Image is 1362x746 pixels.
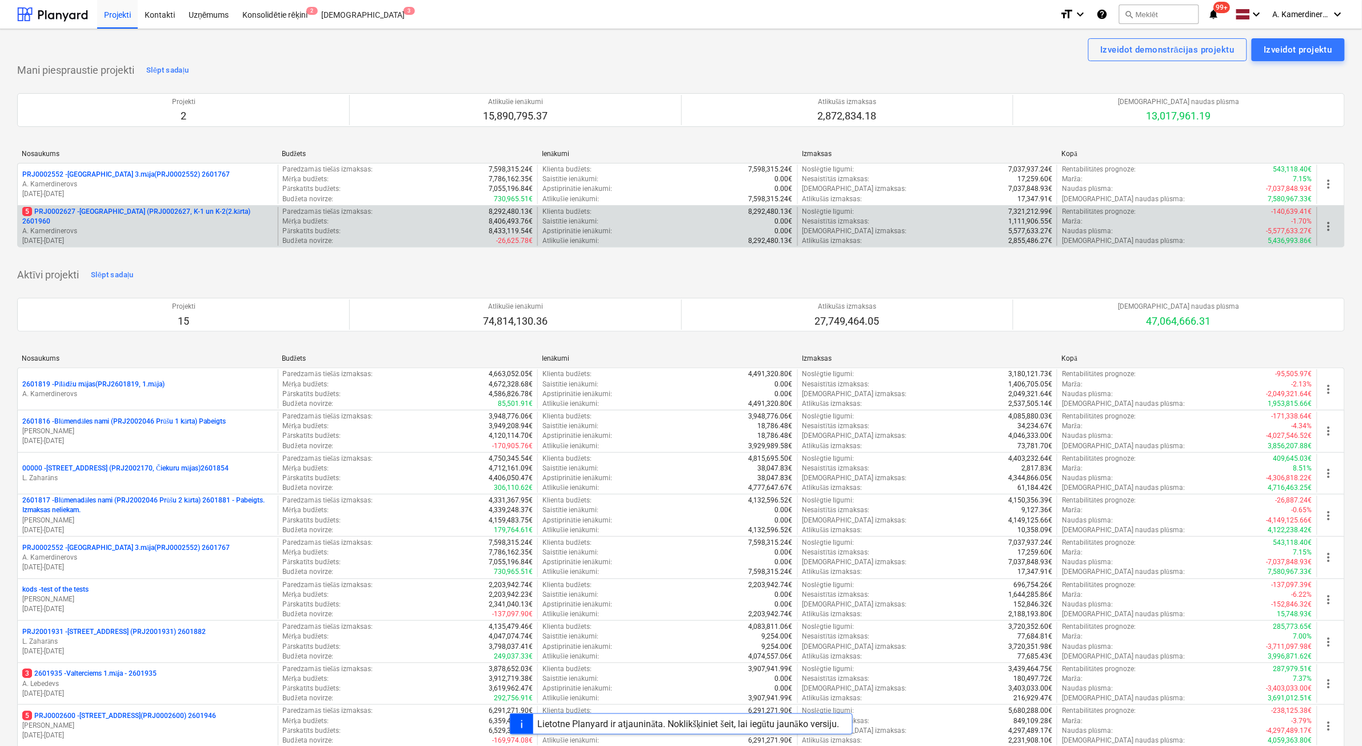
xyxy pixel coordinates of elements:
p: [PERSON_NAME] [22,595,273,604]
p: 0.00€ [775,217,793,226]
p: Noslēgtie līgumi : [802,165,854,174]
p: Pārskatīts budžets : [283,431,341,441]
p: [DEMOGRAPHIC_DATA] naudas plūsma : [1062,483,1185,493]
p: Budžeta novirze : [283,441,333,451]
p: Rentabilitātes prognoze : [1062,496,1136,505]
p: 4,159,483.75€ [489,516,533,525]
p: 4,406,050.47€ [489,473,533,483]
span: 3 [22,669,32,678]
p: 0.00€ [775,505,793,515]
p: 306,110.62€ [494,483,533,493]
p: Mērķa budžets : [283,548,329,557]
p: -95,505.97€ [1276,369,1312,379]
p: Naudas plūsma : [1062,473,1113,483]
p: Noslēgtie līgumi : [802,412,854,421]
p: 7,037,848.93€ [1008,184,1052,194]
p: Pārskatīts budžets : [283,389,341,399]
p: 10,358.09€ [1017,525,1052,535]
p: -140,639.41€ [1272,207,1312,217]
p: A. Kamerdinerovs [22,553,273,563]
span: more_vert [1322,677,1336,691]
p: 4,663,052.05€ [489,369,533,379]
p: 7,598,315.24€ [749,538,793,548]
p: Klienta budžets : [542,454,592,464]
p: Klienta budžets : [542,165,592,174]
p: Projekti [172,302,195,312]
div: 5PRJ0002627 -[GEOGRAPHIC_DATA] (PRJ0002627, K-1 un K-2(2.kārta) 2601960A. Kamerdinerovs[DATE]-[DATE] [22,207,273,246]
p: 2601819 - Pīlādžu mājas(PRJ2601819, 1.māja) [22,380,165,389]
p: PRJ2001931 - [STREET_ADDRESS] (PRJ2001931) 2601882 [22,627,206,637]
p: [DEMOGRAPHIC_DATA] naudas plūsma : [1062,441,1185,451]
p: Atlikušie ienākumi : [542,525,599,535]
p: Saistītie ienākumi : [542,464,598,473]
p: Pārskatīts budžets : [283,516,341,525]
p: Atlikušās izmaksas : [802,483,862,493]
p: A. Kamerdinerovs [22,389,273,399]
p: 4,403,232.64€ [1008,454,1052,464]
p: 4,046,333.00€ [1008,431,1052,441]
span: more_vert [1322,635,1336,649]
p: 2601816 - Blūmendāles nami (PRJ2002046 Prūšu 1 kārta) Pabeigts [22,417,226,426]
div: PRJ0002552 -[GEOGRAPHIC_DATA] 3.māja(PRJ0002552) 2601767A. Kamerdinerovs[DATE]-[DATE] [22,543,273,572]
p: Naudas plūsma : [1062,184,1113,194]
div: Izmaksas [802,150,1053,158]
p: [DATE] - [DATE] [22,236,273,246]
p: Atlikušās izmaksas : [802,399,862,409]
p: Projekti [172,97,195,107]
button: Izveidot demonstrācijas projektu [1088,38,1247,61]
span: more_vert [1322,550,1336,564]
p: 1,953,815.66€ [1268,399,1312,409]
p: -4,306,818.22€ [1267,473,1312,483]
p: Nesaistītās izmaksas : [802,217,870,226]
p: [DEMOGRAPHIC_DATA] naudas plūsma [1118,302,1239,312]
p: 0.00€ [775,380,793,389]
button: Izveidot projektu [1252,38,1345,61]
p: Apstiprinātie ienākumi : [542,389,612,399]
p: 730,965.51€ [494,194,533,204]
p: 73,781.70€ [1017,441,1052,451]
p: 4,085,880.03€ [1008,412,1052,421]
p: Apstiprinātie ienākumi : [542,226,612,236]
p: 0.00€ [775,389,793,399]
p: Paredzamās tiešās izmaksas : [283,165,373,174]
p: 4,339,248.37€ [489,505,533,515]
p: [DATE] - [DATE] [22,604,273,614]
p: Nesaistītās izmaksas : [802,505,870,515]
span: 3 [404,7,415,15]
span: 2 [306,7,318,15]
p: 34,234.67€ [1017,421,1052,431]
p: 3,856,207.88€ [1268,441,1312,451]
p: -26,887.24€ [1276,496,1312,505]
p: 8,292,480.13€ [749,236,793,246]
p: 8,406,493.76€ [489,217,533,226]
p: A. Kamerdinerovs [22,179,273,189]
p: [DEMOGRAPHIC_DATA] izmaksas : [802,473,907,483]
p: Naudas plūsma : [1062,431,1113,441]
p: 1,111,906.55€ [1008,217,1052,226]
p: Noslēgtie līgumi : [802,454,854,464]
p: -4,027,546.52€ [1267,431,1312,441]
p: Marža : [1062,217,1083,226]
p: 18,786.48€ [758,431,793,441]
p: Budžeta novirze : [283,194,333,204]
p: 17,347.91€ [1017,194,1052,204]
p: [DATE] - [DATE] [22,525,273,535]
div: Nosaukums [22,354,273,362]
p: 4,149,125.66€ [1008,516,1052,525]
p: Noslēgtie līgumi : [802,207,854,217]
button: Slēpt sadaļu [143,61,192,79]
p: 3,949,208.94€ [489,421,533,431]
p: 47,064,666.31 [1118,314,1239,328]
div: 5PRJ0002600 -[STREET_ADDRESS](PRJ0002600) 2601946[PERSON_NAME][DATE]-[DATE] [22,711,273,740]
p: Mērķa budžets : [283,217,329,226]
p: 4,777,647.67€ [749,483,793,493]
p: Aktīvi projekti [17,268,79,282]
p: kods - test of the tests [22,585,89,595]
p: Mani piespraustie projekti [17,63,134,77]
p: Paredzamās tiešās izmaksas : [283,538,373,548]
p: 4,132,596.52€ [749,496,793,505]
div: kods -test of the tests[PERSON_NAME][DATE]-[DATE] [22,585,273,614]
p: 2,855,486.27€ [1008,236,1052,246]
p: 4,491,320.80€ [749,369,793,379]
p: Marža : [1062,505,1083,515]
